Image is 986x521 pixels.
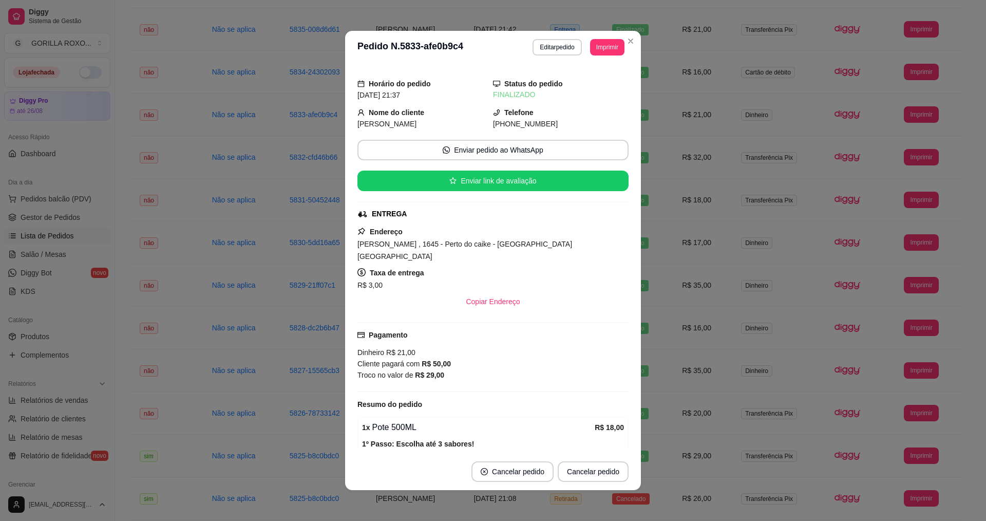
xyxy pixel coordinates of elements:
span: [PERSON_NAME] [357,120,416,128]
span: star [449,177,457,184]
strong: Resumo do pedido [357,400,422,408]
button: Cancelar pedido [558,461,629,482]
button: whats-appEnviar pedido ao WhatsApp [357,140,629,160]
span: user [357,109,365,116]
span: R$ 3,00 [357,281,383,289]
span: pushpin [357,227,366,235]
strong: Pagamento [369,331,407,339]
strong: Endereço [370,228,403,236]
strong: Horário do pedido [369,80,431,88]
span: [PHONE_NUMBER] [493,120,558,128]
strong: 1 x [362,423,370,432]
span: phone [493,109,500,116]
span: dollar [357,268,366,276]
button: Imprimir [590,39,624,55]
span: whats-app [443,146,450,154]
span: [DATE] 21:37 [357,91,400,99]
button: starEnviar link de avaliação [357,171,629,191]
h3: Pedido N. 5833-afe0b9c4 [357,39,463,55]
strong: Taxa de entrega [370,269,424,277]
button: Copiar Endereço [458,291,528,312]
strong: Telefone [504,108,534,117]
button: Editarpedido [533,39,581,55]
span: Dinheiro [357,348,384,357]
span: calendar [357,80,365,87]
span: desktop [493,80,500,87]
div: FINALIZADO [493,89,629,100]
strong: R$ 29,00 [415,371,444,379]
div: ENTREGA [372,209,407,219]
strong: 1º Passo: Escolha até 3 sabores! [362,440,474,448]
span: R$ 21,00 [384,348,415,357]
div: Pote 500ML [362,421,595,434]
span: Cliente pagará com [357,360,422,368]
strong: Nome do cliente [369,108,424,117]
span: [PERSON_NAME] , 1645 - Perto do caike - [GEOGRAPHIC_DATA] [GEOGRAPHIC_DATA] [357,240,572,260]
strong: R$ 50,00 [422,360,451,368]
button: Close [622,33,639,49]
span: close-circle [481,468,488,475]
span: credit-card [357,331,365,339]
strong: Status do pedido [504,80,563,88]
span: Troco no valor de [357,371,415,379]
strong: R$ 18,00 [595,423,624,432]
button: close-circleCancelar pedido [471,461,554,482]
